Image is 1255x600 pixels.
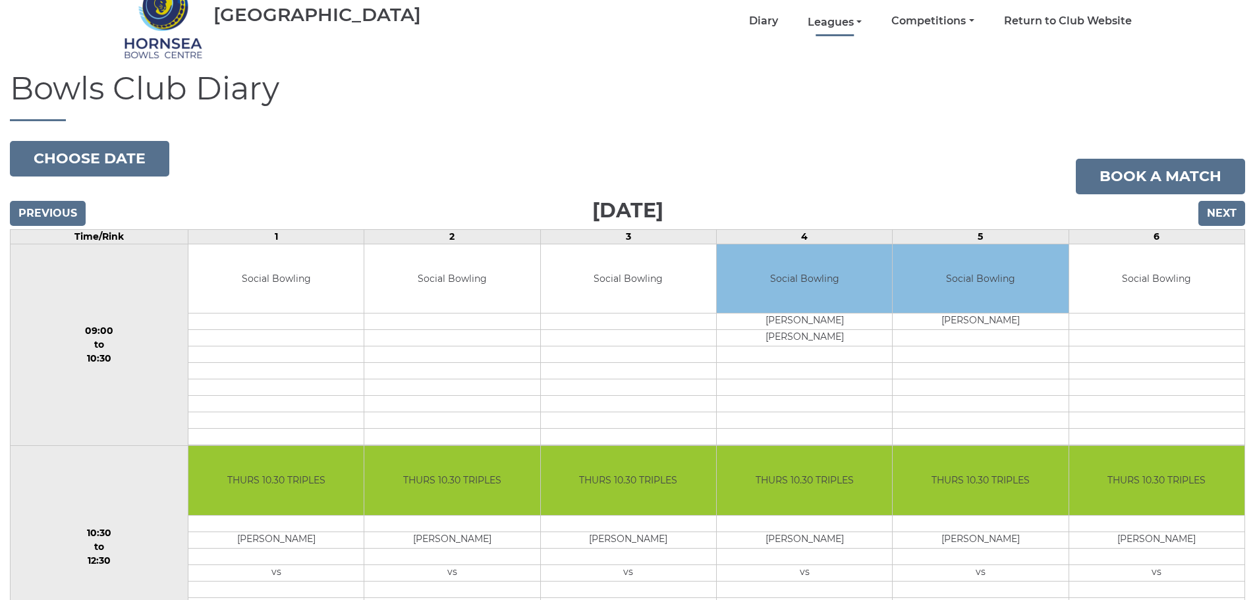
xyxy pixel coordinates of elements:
td: [PERSON_NAME] [1069,532,1244,548]
td: [PERSON_NAME] [893,532,1068,548]
td: vs [893,564,1068,581]
button: Choose date [10,141,169,177]
td: vs [364,564,540,581]
a: Book a match [1076,159,1245,194]
td: Social Bowling [364,244,540,314]
td: [PERSON_NAME] [717,532,892,548]
td: [PERSON_NAME] [717,314,892,330]
td: THURS 10.30 TRIPLES [1069,446,1244,515]
td: [PERSON_NAME] [188,532,364,548]
td: [PERSON_NAME] [364,532,540,548]
a: Leagues [808,15,862,30]
td: Social Bowling [541,244,716,314]
a: Diary [749,14,778,28]
td: 2 [364,229,540,244]
td: [PERSON_NAME] [893,314,1068,330]
td: 09:00 to 10:30 [11,244,188,446]
td: THURS 10.30 TRIPLES [717,446,892,515]
td: THURS 10.30 TRIPLES [893,446,1068,515]
td: Time/Rink [11,229,188,244]
td: THURS 10.30 TRIPLES [541,446,716,515]
td: 5 [893,229,1069,244]
td: Social Bowling [717,244,892,314]
td: [PERSON_NAME] [717,330,892,346]
input: Next [1198,201,1245,226]
td: 3 [540,229,716,244]
a: Competitions [891,14,974,28]
td: vs [541,564,716,581]
td: Social Bowling [893,244,1068,314]
td: 4 [716,229,892,244]
td: 1 [188,229,364,244]
td: vs [188,564,364,581]
td: vs [717,564,892,581]
a: Return to Club Website [1004,14,1132,28]
td: THURS 10.30 TRIPLES [364,446,540,515]
td: Social Bowling [188,244,364,314]
h1: Bowls Club Diary [10,71,1245,121]
td: Social Bowling [1069,244,1244,314]
div: [GEOGRAPHIC_DATA] [213,5,421,25]
td: vs [1069,564,1244,581]
td: THURS 10.30 TRIPLES [188,446,364,515]
input: Previous [10,201,86,226]
td: [PERSON_NAME] [541,532,716,548]
td: 6 [1069,229,1244,244]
